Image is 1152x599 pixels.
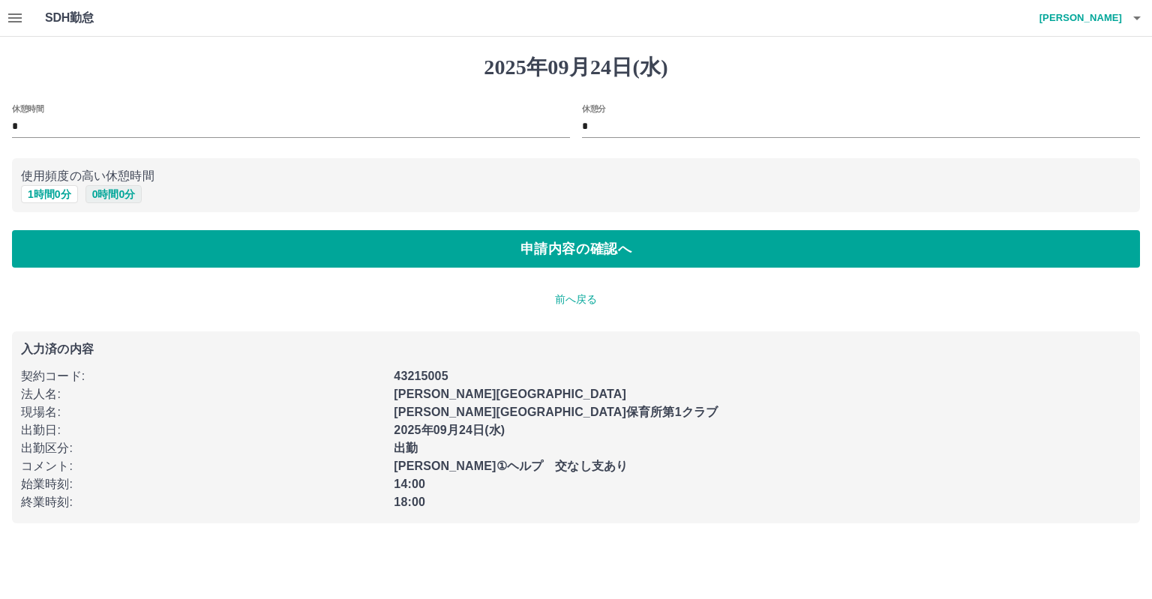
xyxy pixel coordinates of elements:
[12,292,1140,307] p: 前へ戻る
[21,185,78,203] button: 1時間0分
[21,343,1131,355] p: 入力済の内容
[394,478,425,490] b: 14:00
[394,460,628,472] b: [PERSON_NAME]①ヘルプ 交なし支あり
[21,421,385,439] p: 出勤日 :
[21,367,385,385] p: 契約コード :
[394,424,505,436] b: 2025年09月24日(水)
[21,403,385,421] p: 現場名 :
[394,442,418,454] b: 出勤
[21,493,385,511] p: 終業時刻 :
[21,457,385,475] p: コメント :
[12,230,1140,268] button: 申請内容の確認へ
[21,167,1131,185] p: 使用頻度の高い休憩時間
[394,496,425,508] b: 18:00
[21,475,385,493] p: 始業時刻 :
[394,370,448,382] b: 43215005
[12,103,43,114] label: 休憩時間
[21,439,385,457] p: 出勤区分 :
[85,185,142,203] button: 0時間0分
[582,103,606,114] label: 休憩分
[21,385,385,403] p: 法人名 :
[394,388,626,400] b: [PERSON_NAME][GEOGRAPHIC_DATA]
[12,55,1140,80] h1: 2025年09月24日(水)
[394,406,718,418] b: [PERSON_NAME][GEOGRAPHIC_DATA]保育所第1クラブ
